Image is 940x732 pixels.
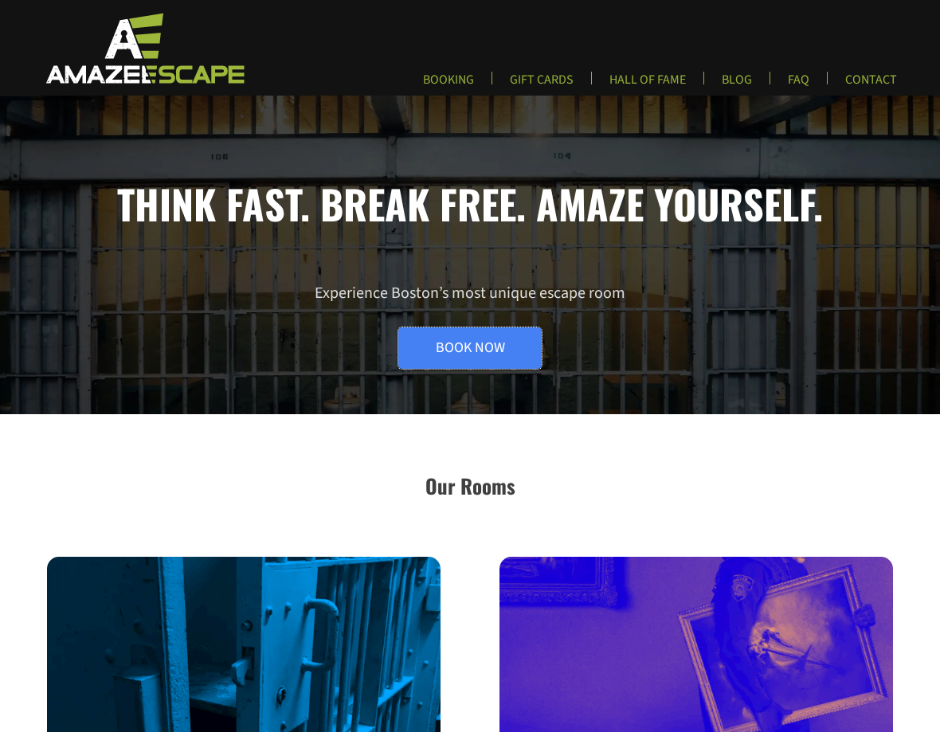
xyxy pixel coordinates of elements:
a: GIFT CARDS [497,72,586,98]
p: Experience Boston’s most unique escape room [47,283,893,369]
img: Escape Room Game in Boston Area [25,11,261,84]
a: BLOG [709,72,765,98]
a: BOOKING [410,72,487,98]
h1: Think fast. Break free. Amaze yourself. [47,179,893,227]
a: HALL OF FAME [597,72,699,98]
a: FAQ [775,72,822,98]
a: CONTACT [832,72,910,98]
a: Book Now [398,327,542,369]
